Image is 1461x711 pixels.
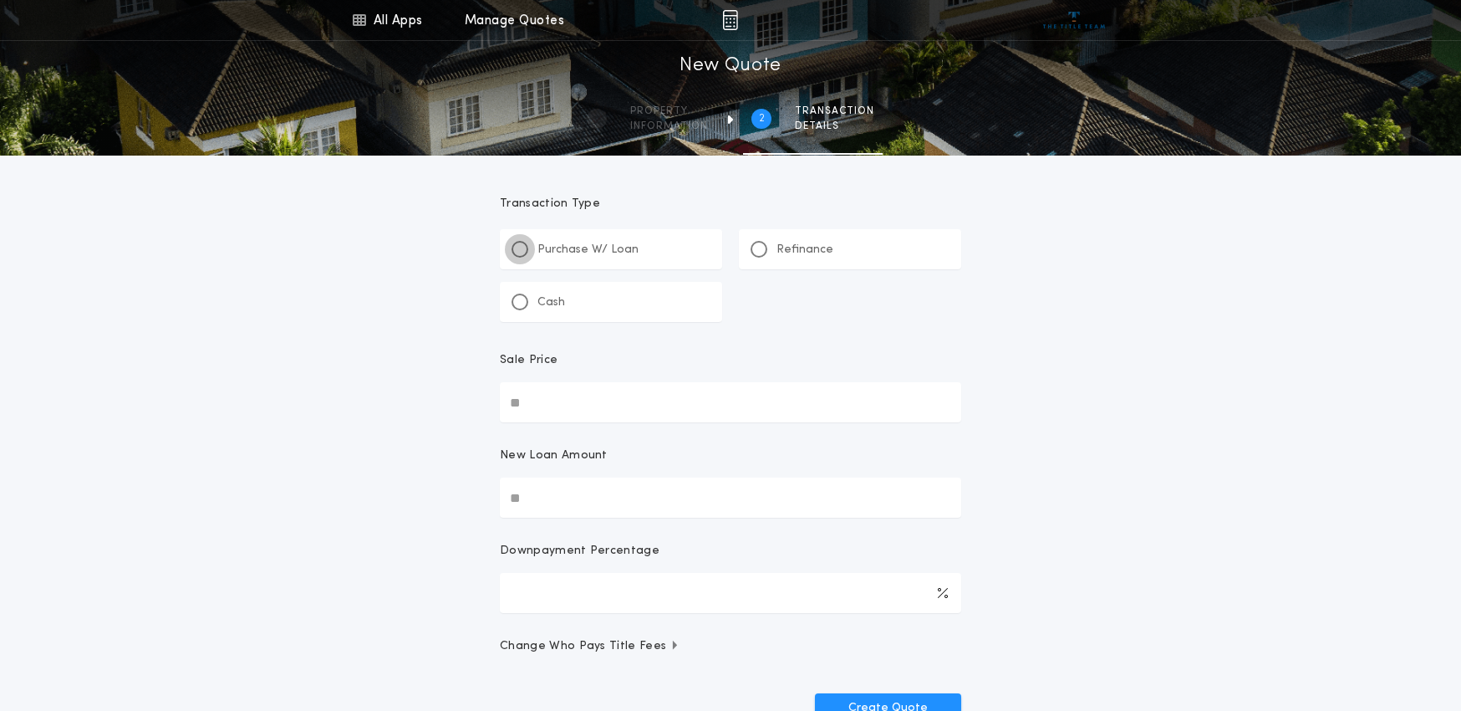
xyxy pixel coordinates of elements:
[722,10,738,30] img: img
[500,573,961,613] input: Downpayment Percentage
[630,105,708,118] span: Property
[759,112,765,125] h2: 2
[500,448,608,464] p: New Loan Amount
[776,242,833,258] p: Refinance
[795,120,874,133] span: details
[630,120,708,133] span: information
[500,352,557,369] p: Sale Price
[500,478,961,518] input: New Loan Amount
[537,294,565,311] p: Cash
[500,196,961,212] p: Transaction Type
[500,382,961,422] input: Sale Price
[1043,12,1106,28] img: vs-icon
[795,105,874,118] span: Transaction
[500,638,961,655] button: Change Who Pays Title Fees
[680,53,781,79] h1: New Quote
[537,242,639,258] p: Purchase W/ Loan
[500,638,680,655] span: Change Who Pays Title Fees
[500,543,659,560] p: Downpayment Percentage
